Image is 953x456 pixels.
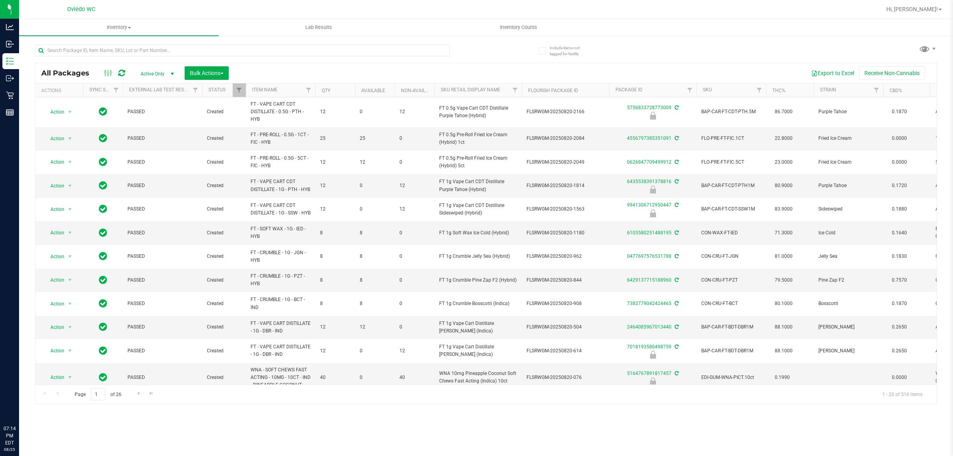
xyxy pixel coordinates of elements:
[6,23,14,31] inline-svg: Analytics
[295,24,343,31] span: Lab Results
[627,135,671,141] a: 4556797385351091
[65,227,75,238] span: select
[399,347,430,355] span: 12
[65,322,75,333] span: select
[627,202,671,208] a: 9941306712950447
[320,276,350,284] span: 8
[361,88,385,93] a: Available
[818,135,878,142] span: Fried Ice Cream
[608,112,698,120] div: Quarantine
[439,104,517,120] span: FT 0.5g Vape Cart CDT Distillate Purple Tahoe (Hybrid)
[399,323,430,331] span: 0
[888,106,911,118] span: 0.1870
[806,66,859,80] button: Export to Excel
[6,74,14,82] inline-svg: Outbound
[251,178,311,193] span: FT - VAPE CART CDT DISTILLATE - 1G - PTH - HYB
[4,425,15,446] p: 07:14 PM EDT
[43,157,65,168] span: Action
[771,180,797,191] span: 80.9000
[127,135,197,142] span: PASSED
[527,158,604,166] span: FLSRWGM-20250820-2049
[771,106,797,118] span: 86.7000
[127,253,197,260] span: PASSED
[190,70,224,76] span: Bulk Actions
[701,374,761,381] span: EDI-GUM-WNA-PICT.10ct
[888,251,911,262] span: 0.1830
[888,372,911,383] span: 0.0000
[627,371,671,376] a: 5164767891817457
[627,277,671,283] a: 6429137715188960
[673,105,679,110] span: Sync from Compliance System
[207,182,241,189] span: Created
[673,371,679,376] span: Sync from Compliance System
[127,158,197,166] span: PASSED
[753,83,766,97] a: Filter
[99,180,107,191] span: In Sync
[99,133,107,144] span: In Sync
[673,159,679,165] span: Sync from Compliance System
[399,108,430,116] span: 12
[127,347,197,355] span: PASSED
[127,300,197,307] span: PASSED
[439,178,517,193] span: FT 1g Vape Cart CDT Distillate Purple Tahoe (Hybrid)
[818,229,878,237] span: Ice Cold
[818,300,878,307] span: Bosscotti
[233,83,246,97] a: Filter
[673,324,679,330] span: Sync from Compliance System
[673,179,679,184] span: Sync from Compliance System
[65,204,75,215] span: select
[870,83,883,97] a: Filter
[608,351,698,359] div: Newly Received
[627,105,671,110] a: 5756833728773009
[127,205,197,213] span: PASSED
[360,374,390,381] span: 0
[6,91,14,99] inline-svg: Retail
[527,229,604,237] span: FLSRWGM-20250820-1180
[99,298,107,309] span: In Sync
[207,374,241,381] span: Created
[673,277,679,283] span: Sync from Compliance System
[43,133,65,144] span: Action
[320,108,350,116] span: 12
[19,19,219,36] a: Inventory
[99,372,107,383] span: In Sync
[888,298,911,309] span: 0.1870
[127,323,197,331] span: PASSED
[320,300,350,307] span: 8
[360,229,390,237] span: 8
[527,182,604,189] span: FLSRWGM-20250820-1814
[360,182,390,189] span: 0
[133,388,145,399] a: Go to the next page
[673,202,679,208] span: Sync from Compliance System
[251,366,311,389] span: WNA - SOFT CHEWS FAST ACTING - 10MG - 10CT - IND - PINEAPPLE COCONUT
[65,157,75,168] span: select
[127,374,197,381] span: PASSED
[888,203,911,215] span: 0.1880
[489,24,548,31] span: Inventory Counts
[207,158,241,166] span: Created
[43,106,65,118] span: Action
[439,253,517,260] span: FT 1g Crumble Jelly Sea (Hybrid)
[320,135,350,142] span: 25
[888,180,911,191] span: 0.1720
[43,251,65,262] span: Action
[888,133,911,144] span: 0.0000
[771,203,797,215] span: 83.9000
[439,370,517,385] span: WNA 10mg Pineapple Coconut Soft Chews Fast Acting (Indica) 10ct
[360,300,390,307] span: 8
[771,133,797,144] span: 22.8000
[886,6,938,12] span: Hi, [PERSON_NAME]!
[19,24,219,31] span: Inventory
[401,88,436,93] a: Non-Available
[99,106,107,117] span: In Sync
[527,323,604,331] span: FLSRWGM-20250820-504
[43,372,65,383] span: Action
[439,202,517,217] span: FT 1g Vape Cart CDT Distillate Sideswiped (Hybrid)
[127,229,197,237] span: PASSED
[888,274,911,286] span: 0.7570
[673,230,679,236] span: Sync from Compliance System
[110,83,123,97] a: Filter
[820,87,836,93] a: Strain
[91,388,105,400] input: 1
[439,155,517,170] span: FT 0.5g Pre-Roll Fried Ice Cream (Hybrid) 5ct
